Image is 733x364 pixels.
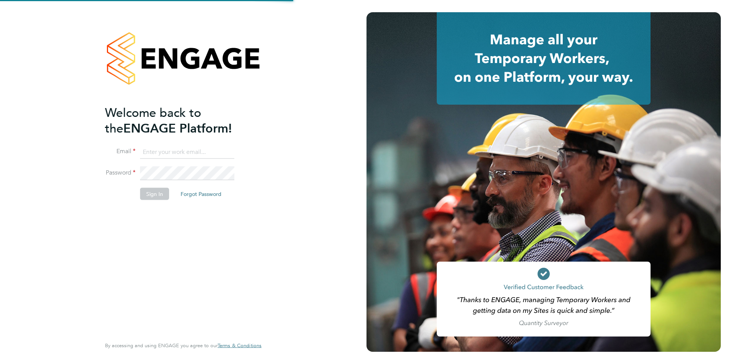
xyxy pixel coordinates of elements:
label: Password [105,169,136,177]
span: Welcome back to the [105,105,201,136]
h2: ENGAGE Platform! [105,105,254,136]
a: Terms & Conditions [218,343,262,349]
label: Email [105,147,136,155]
input: Enter your work email... [140,145,234,159]
button: Sign In [140,188,169,200]
span: By accessing and using ENGAGE you agree to our [105,342,262,349]
button: Forgot Password [174,188,228,200]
